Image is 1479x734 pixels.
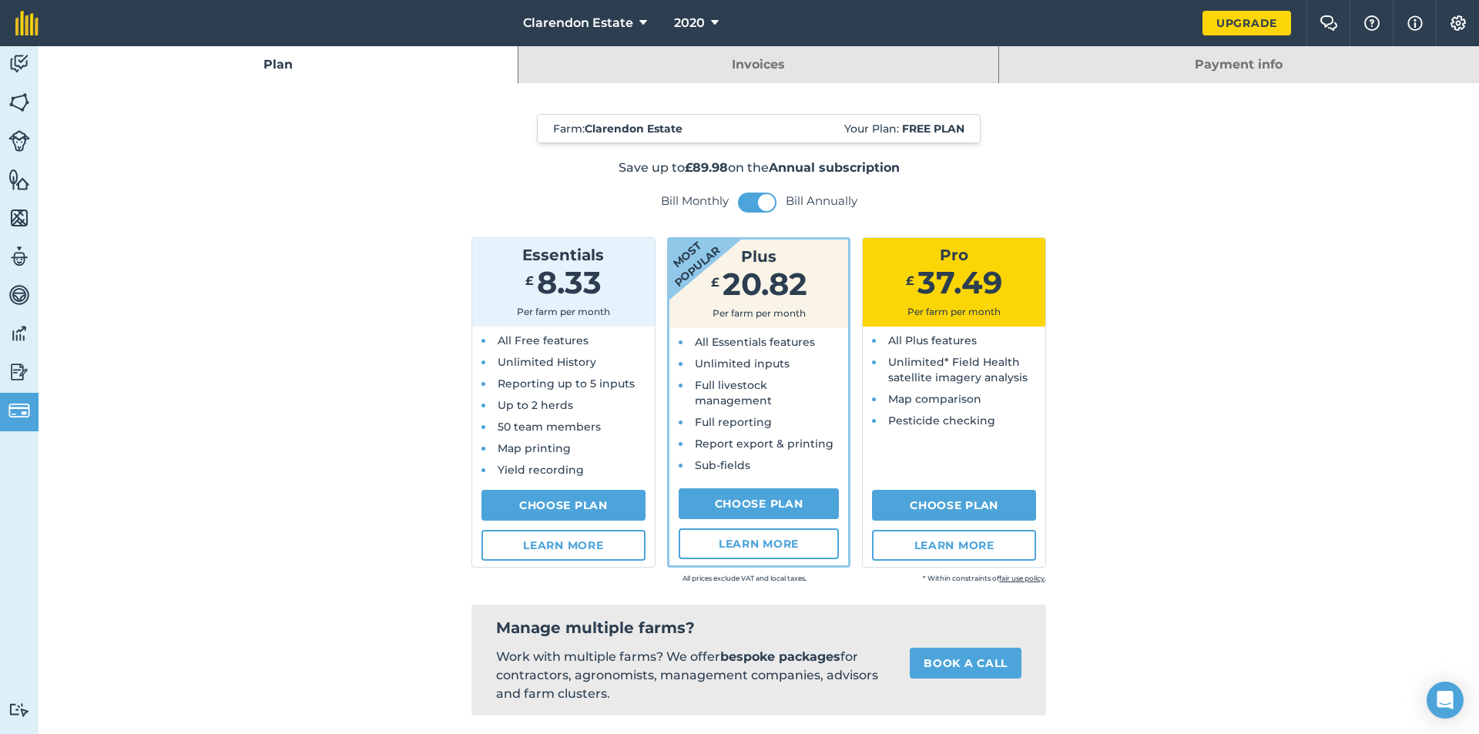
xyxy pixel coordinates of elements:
span: Per farm per month [713,307,806,319]
span: Unlimited History [498,355,596,369]
h2: Manage multiple farms? [496,617,1021,638]
span: Report export & printing [695,437,833,451]
a: Invoices [518,46,998,83]
span: 37.49 [917,263,1002,301]
span: Essentials [522,246,604,264]
strong: Annual subscription [769,160,900,175]
span: 8.33 [537,263,602,301]
a: Payment info [999,46,1479,83]
span: Up to 2 herds [498,398,573,412]
span: Plus [741,247,776,266]
span: £ [711,275,719,290]
strong: Clarendon Estate [585,122,682,136]
div: Open Intercom Messenger [1427,682,1464,719]
a: Learn more [481,530,646,561]
small: All prices exclude VAT and local taxes. [567,571,807,586]
img: svg+xml;base64,PD94bWwgdmVyc2lvbj0iMS4wIiBlbmNvZGluZz0idXRmLTgiPz4KPCEtLSBHZW5lcmF0b3I6IEFkb2JlIE... [8,245,30,268]
a: Choose Plan [679,488,840,519]
span: Per farm per month [907,306,1001,317]
img: svg+xml;base64,PD94bWwgdmVyc2lvbj0iMS4wIiBlbmNvZGluZz0idXRmLTgiPz4KPCEtLSBHZW5lcmF0b3I6IEFkb2JlIE... [8,400,30,421]
a: Learn more [872,530,1036,561]
img: A cog icon [1449,15,1467,31]
span: £ [906,273,914,288]
label: Bill Monthly [661,193,729,209]
img: A question mark icon [1363,15,1381,31]
img: svg+xml;base64,PHN2ZyB4bWxucz0iaHR0cDovL3d3dy53My5vcmcvMjAwMC9zdmciIHdpZHRoPSI1NiIgaGVpZ2h0PSI2MC... [8,168,30,191]
span: 50 team members [498,420,601,434]
span: 2020 [674,14,705,32]
strong: £89.98 [685,160,728,175]
label: Bill Annually [786,193,857,209]
span: Unlimited inputs [695,357,790,370]
strong: Most popular [623,195,750,312]
span: Reporting up to 5 inputs [498,377,635,390]
img: Two speech bubbles overlapping with the left bubble in the forefront [1320,15,1338,31]
span: Sub-fields [695,458,750,472]
span: All Essentials features [695,335,815,349]
span: £ [525,273,534,288]
img: svg+xml;base64,PHN2ZyB4bWxucz0iaHR0cDovL3d3dy53My5vcmcvMjAwMC9zdmciIHdpZHRoPSI1NiIgaGVpZ2h0PSI2MC... [8,206,30,230]
p: Work with multiple farms? We offer for contractors, agronomists, management companies, advisors a... [496,648,885,703]
span: Pesticide checking [888,414,995,427]
a: fair use policy [999,574,1045,582]
img: svg+xml;base64,PD94bWwgdmVyc2lvbj0iMS4wIiBlbmNvZGluZz0idXRmLTgiPz4KPCEtLSBHZW5lcmF0b3I6IEFkb2JlIE... [8,360,30,384]
a: Learn more [679,528,840,559]
img: svg+xml;base64,PD94bWwgdmVyc2lvbj0iMS4wIiBlbmNvZGluZz0idXRmLTgiPz4KPCEtLSBHZW5lcmF0b3I6IEFkb2JlIE... [8,702,30,717]
span: Yield recording [498,463,584,477]
strong: Free plan [902,122,964,136]
a: Plan [39,46,518,83]
span: All Free features [498,333,589,347]
span: Your Plan: [844,121,964,136]
span: Full reporting [695,415,772,429]
span: Per farm per month [517,306,610,317]
a: Upgrade [1202,11,1291,35]
img: fieldmargin Logo [15,11,39,35]
span: 20.82 [723,265,807,303]
span: Unlimited* Field Health satellite imagery analysis [888,355,1028,384]
img: svg+xml;base64,PHN2ZyB4bWxucz0iaHR0cDovL3d3dy53My5vcmcvMjAwMC9zdmciIHdpZHRoPSI1NiIgaGVpZ2h0PSI2MC... [8,91,30,114]
strong: bespoke packages [720,649,840,664]
span: Clarendon Estate [523,14,633,32]
span: Full livestock management [695,378,772,407]
a: Choose Plan [481,490,646,521]
img: svg+xml;base64,PD94bWwgdmVyc2lvbj0iMS4wIiBlbmNvZGluZz0idXRmLTgiPz4KPCEtLSBHZW5lcmF0b3I6IEFkb2JlIE... [8,283,30,307]
a: Choose Plan [872,490,1036,521]
span: Map comparison [888,392,981,406]
span: Pro [940,246,968,264]
span: Map printing [498,441,571,455]
img: svg+xml;base64,PHN2ZyB4bWxucz0iaHR0cDovL3d3dy53My5vcmcvMjAwMC9zdmciIHdpZHRoPSIxNyIgaGVpZ2h0PSIxNy... [1407,14,1423,32]
p: Save up to on the [367,159,1152,177]
span: All Plus features [888,333,977,347]
img: svg+xml;base64,PD94bWwgdmVyc2lvbj0iMS4wIiBlbmNvZGluZz0idXRmLTgiPz4KPCEtLSBHZW5lcmF0b3I6IEFkb2JlIE... [8,322,30,345]
img: svg+xml;base64,PD94bWwgdmVyc2lvbj0iMS4wIiBlbmNvZGluZz0idXRmLTgiPz4KPCEtLSBHZW5lcmF0b3I6IEFkb2JlIE... [8,52,30,75]
img: svg+xml;base64,PD94bWwgdmVyc2lvbj0iMS4wIiBlbmNvZGluZz0idXRmLTgiPz4KPCEtLSBHZW5lcmF0b3I6IEFkb2JlIE... [8,130,30,152]
a: Book a call [910,648,1021,679]
small: * Within constraints of . [807,571,1046,586]
span: Farm : [553,121,682,136]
